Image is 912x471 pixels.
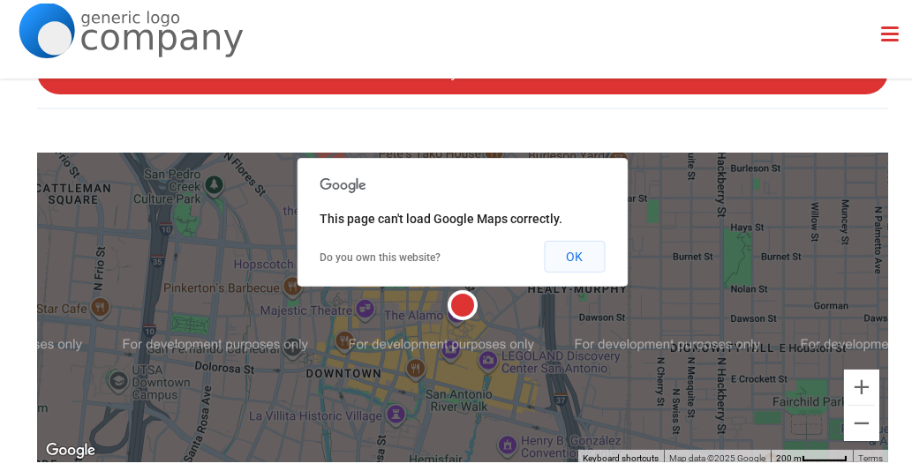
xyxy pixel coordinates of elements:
[434,276,491,333] div: The Alamo
[776,450,802,460] span: 200 m
[771,446,853,459] button: Map Scale: 200 m per 48 pixels
[545,237,606,269] button: OK
[844,366,879,401] button: Zoom in
[320,248,441,260] a: Do you own this website?
[32,71,907,108] a: What We Offer
[41,436,100,459] img: Google
[858,450,883,460] a: Terms (opens in new tab)
[41,436,100,459] a: Open this area in Google Maps (opens a new window)
[583,449,659,461] button: Keyboard shortcuts
[844,402,879,437] button: Zoom out
[669,450,765,460] span: Map data ©2025 Google
[320,208,563,222] span: This page can't load Google Maps correctly.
